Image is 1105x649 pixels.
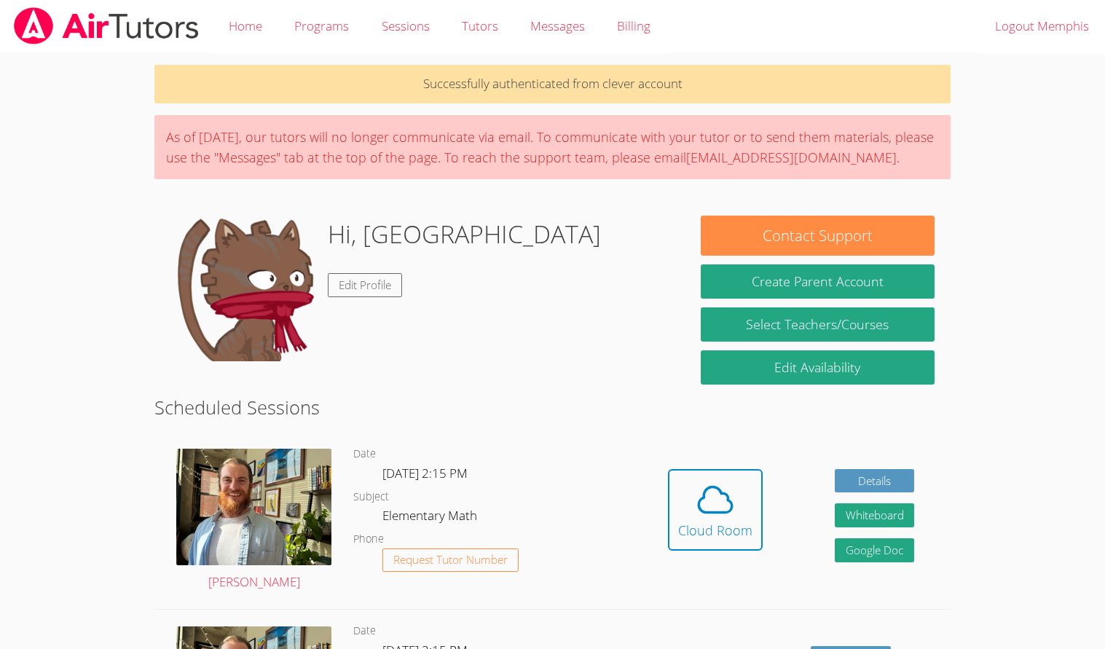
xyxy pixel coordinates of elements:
a: Edit Profile [328,273,402,297]
button: Create Parent Account [701,264,934,299]
span: Messages [530,17,585,34]
img: Business%20photo.jpg [176,449,331,565]
h1: Hi, [GEOGRAPHIC_DATA] [328,216,601,253]
button: Cloud Room [668,469,763,551]
button: Request Tutor Number [382,548,519,573]
a: Details [835,469,915,493]
img: default.png [170,216,316,361]
dt: Date [353,622,376,640]
dt: Subject [353,488,389,506]
a: Select Teachers/Courses [701,307,934,342]
div: As of [DATE], our tutors will no longer communicate via email. To communicate with your tutor or ... [154,115,950,179]
div: Cloud Room [678,520,752,540]
span: Request Tutor Number [393,554,508,565]
img: airtutors_banner-c4298cdbf04f3fff15de1276eac7730deb9818008684d7c2e4769d2f7ddbe033.png [12,7,200,44]
button: Contact Support [701,216,934,256]
a: [PERSON_NAME] [176,449,331,593]
a: Edit Availability [701,350,934,385]
h2: Scheduled Sessions [154,393,950,421]
button: Whiteboard [835,503,915,527]
dd: Elementary Math [382,506,480,530]
dt: Phone [353,530,384,548]
a: Google Doc [835,538,915,562]
dt: Date [353,445,376,463]
p: Successfully authenticated from clever account [154,65,950,103]
span: [DATE] 2:15 PM [382,465,468,481]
